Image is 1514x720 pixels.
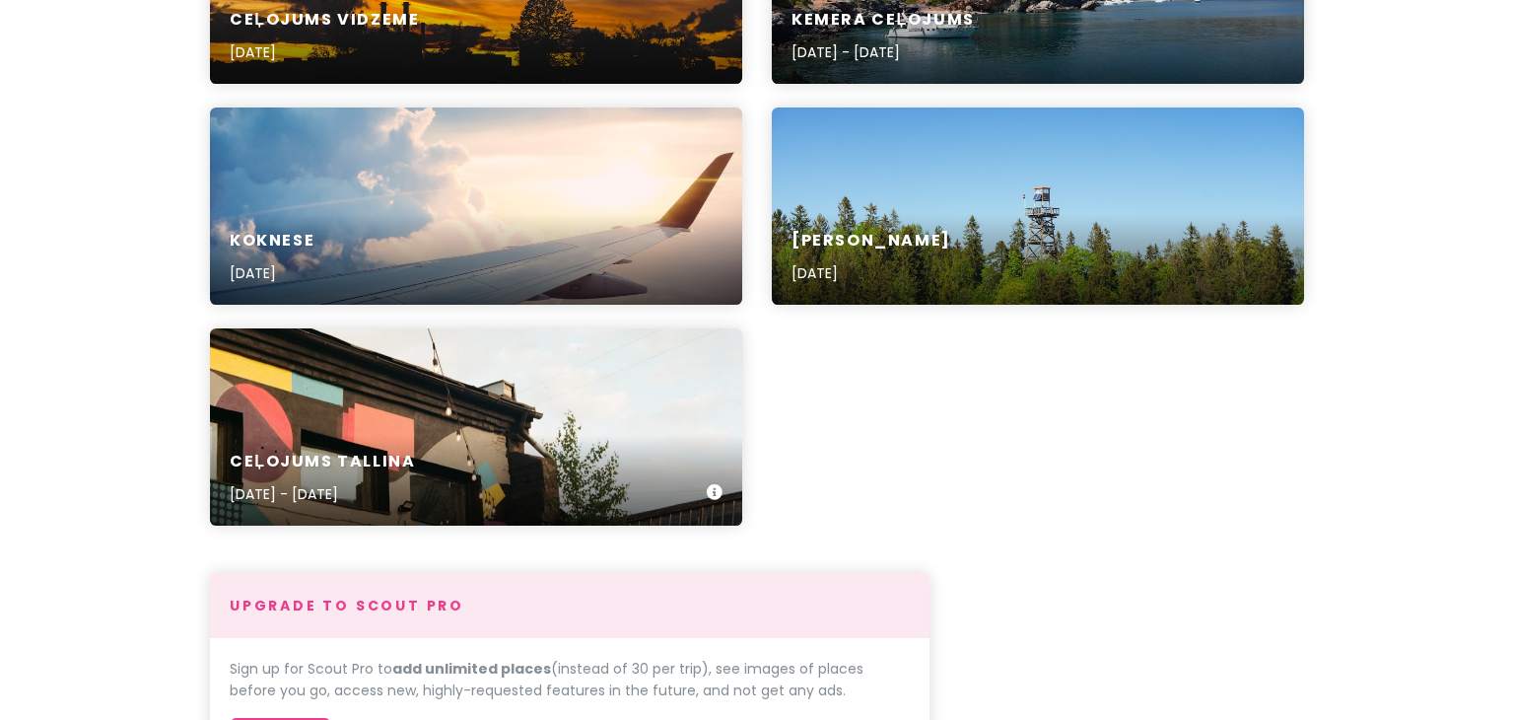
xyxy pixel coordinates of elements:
h6: Ceļojums Vidzeme [230,10,419,31]
p: [DATE] [791,262,951,284]
p: [DATE] - [DATE] [791,41,975,63]
h6: Ceļojums Tallina [230,452,415,472]
strong: add unlimited places [392,659,551,679]
a: a building with a colorful mural on the side of itCeļojums Tallina[DATE] - [DATE] [210,328,742,526]
a: green trees under blue sky during daytime[PERSON_NAME][DATE] [772,108,1304,305]
p: [DATE] [230,41,419,63]
p: Sign up for Scout Pro to (instead of 30 per trip), see images of places before you go, access new... [230,658,910,702]
h6: [PERSON_NAME] [791,231,951,252]
h4: Upgrade to Scout Pro [230,597,910,614]
h6: Kemera ceļojums [791,10,975,31]
p: [DATE] - [DATE] [230,483,415,505]
p: [DATE] [230,262,314,284]
a: aerial photography of airlinerKoknese[DATE] [210,108,742,305]
h6: Koknese [230,231,314,252]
